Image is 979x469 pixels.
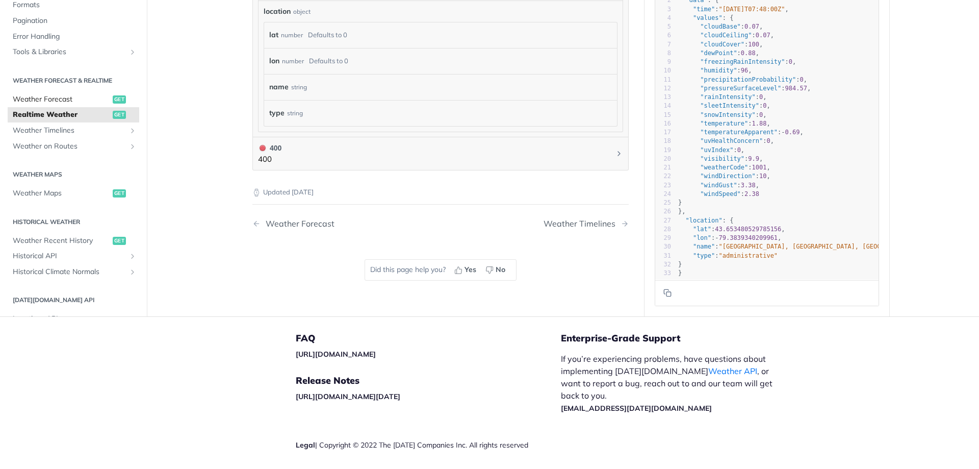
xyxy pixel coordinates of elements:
span: "windSpeed" [700,190,740,198]
span: Locations API [13,314,126,324]
span: : , [678,234,781,241]
span: "freezingRainIntensity" [700,58,785,65]
span: : , [678,146,744,153]
span: : , [678,102,770,109]
div: 6 [655,31,671,40]
span: "windGust" [700,181,737,188]
div: 28 [655,225,671,234]
div: 3 [655,5,671,13]
div: string [291,80,307,94]
span: Realtime Weather [13,110,110,120]
span: "cloudCeiling" [700,32,752,39]
div: 32 [655,260,671,269]
span: "cloudCover" [700,40,744,47]
span: : , [678,120,770,127]
div: 24 [655,190,671,199]
button: Show subpages for Locations API [128,315,137,323]
span: : , [678,181,759,188]
button: Show subpages for Weather Timelines [128,127,137,135]
span: : , [678,226,785,233]
span: 43.653480529785156 [715,226,781,233]
span: 100 [748,40,759,47]
a: Previous Page: Weather Forecast [252,219,414,229]
span: get [113,111,126,119]
span: No [496,264,505,275]
span: "dewPoint" [700,50,737,57]
a: Locations APIShow subpages for Locations API [8,311,139,327]
span: Weather Timelines [13,126,126,136]
div: 9 [655,58,671,66]
h2: [DATE][DOMAIN_NAME] API [8,295,139,305]
span: - [715,234,718,241]
a: Weather Mapsget [8,186,139,201]
a: Historical APIShow subpages for Historical API [8,249,139,264]
span: get [113,95,126,104]
span: } [678,269,682,277]
div: 12 [655,84,671,93]
span: 1.88 [752,120,767,127]
a: Historical Climate NormalsShow subpages for Historical Climate Normals [8,264,139,280]
div: Did this page help you? [365,259,517,281]
span: "time" [693,5,715,12]
span: - [781,129,785,136]
div: 11 [655,75,671,84]
p: 400 [258,154,281,165]
button: Yes [451,262,482,278]
span: 0 [800,76,803,83]
div: number [281,28,303,42]
a: [URL][DOMAIN_NAME][DATE] [296,392,400,401]
span: "windDirection" [700,172,755,180]
div: 30 [655,242,671,251]
span: 0 [763,102,766,109]
span: 984.57 [785,85,807,92]
div: 27 [655,216,671,225]
span: Historical Climate Normals [13,267,126,277]
button: Show subpages for Historical API [128,252,137,260]
a: [URL][DOMAIN_NAME] [296,350,376,359]
span: 2.38 [744,190,759,198]
div: 8 [655,49,671,58]
h5: Release Notes [296,375,561,387]
span: : , [678,85,811,92]
span: "rainIntensity" [700,93,755,101]
span: : , [678,155,763,162]
div: Defaults to 0 [309,54,348,68]
div: 21 [655,163,671,172]
div: 5 [655,22,671,31]
span: 96 [741,67,748,74]
div: string [287,106,303,120]
div: Weather Forecast [261,219,334,229]
svg: Chevron [615,150,623,158]
h5: FAQ [296,332,561,344]
span: : , [678,137,774,144]
span: "uvHealthConcern" [700,137,763,144]
span: : , [678,58,796,65]
span: 0 [737,146,741,153]
label: type [269,106,285,120]
span: 0.69 [785,129,800,136]
span: Weather Forecast [13,94,110,105]
div: 15 [655,110,671,119]
span: "administrative" [719,252,778,259]
button: No [482,262,511,278]
a: Legal [296,440,315,450]
div: 26 [655,207,671,216]
div: 29 [655,234,671,242]
span: Historical API [13,251,126,261]
span: : , [678,129,804,136]
span: }, [678,208,686,215]
a: Tools & LibrariesShow subpages for Tools & Libraries [8,44,139,60]
div: 400 [258,142,281,154]
button: 400 400400 [258,142,623,165]
a: Error Handling [8,29,139,44]
div: 4 [655,14,671,22]
span: "precipitationProbability" [700,76,796,83]
div: 22 [655,172,671,181]
span: get [113,236,126,244]
span: 10 [759,172,766,180]
div: 19 [655,145,671,154]
span: : , [678,5,789,12]
a: Realtime Weatherget [8,107,139,122]
span: 0.07 [756,32,770,39]
a: Weather Recent Historyget [8,233,139,248]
